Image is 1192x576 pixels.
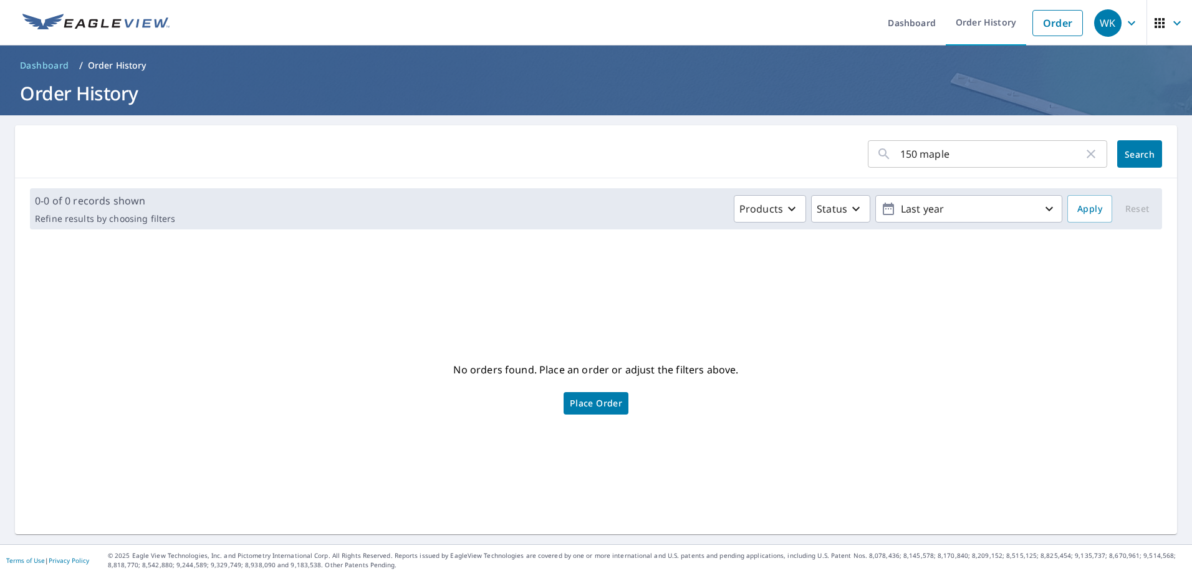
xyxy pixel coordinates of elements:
li: / [79,58,83,73]
p: Status [817,201,847,216]
span: Place Order [570,400,622,406]
p: Last year [896,198,1042,220]
p: | [6,557,89,564]
button: Products [734,195,806,223]
p: Order History [88,59,147,72]
div: WK [1094,9,1122,37]
p: Products [739,201,783,216]
button: Last year [875,195,1062,223]
button: Status [811,195,870,223]
span: Search [1127,148,1152,160]
a: Privacy Policy [49,556,89,565]
p: 0-0 of 0 records shown [35,193,175,208]
p: © 2025 Eagle View Technologies, Inc. and Pictometry International Corp. All Rights Reserved. Repo... [108,551,1186,570]
button: Apply [1067,195,1112,223]
button: Search [1117,140,1162,168]
a: Dashboard [15,55,74,75]
p: No orders found. Place an order or adjust the filters above. [453,360,738,380]
a: Terms of Use [6,556,45,565]
span: Apply [1077,201,1102,217]
p: Refine results by choosing filters [35,213,175,224]
span: Dashboard [20,59,69,72]
input: Address, Report #, Claim ID, etc. [900,137,1084,171]
h1: Order History [15,80,1177,106]
a: Order [1032,10,1083,36]
img: EV Logo [22,14,170,32]
nav: breadcrumb [15,55,1177,75]
a: Place Order [564,392,628,415]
